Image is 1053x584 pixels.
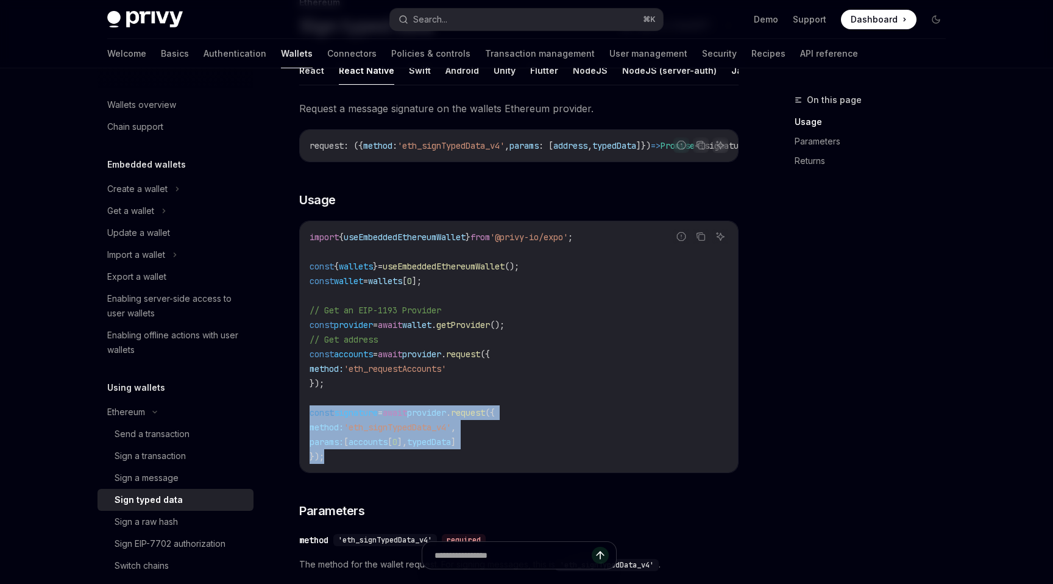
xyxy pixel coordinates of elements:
[310,436,344,447] span: params:
[673,137,689,153] button: Report incorrect code
[97,467,253,489] a: Sign a message
[204,39,266,68] a: Authentication
[310,451,324,462] span: });
[115,427,190,441] div: Send a transaction
[310,378,324,389] span: });
[451,436,456,447] span: ]
[451,407,485,418] span: request
[712,229,728,244] button: Ask AI
[807,93,862,107] span: On this page
[592,547,609,564] button: Send message
[494,56,516,85] button: Unity
[490,319,505,330] span: ();
[436,319,490,330] span: getProvider
[712,137,728,153] button: Ask AI
[334,276,363,287] span: wallet
[338,535,432,545] span: 'eth_signTypedData_v4'
[107,291,246,321] div: Enabling server-side access to user wallets
[97,489,253,511] a: Sign typed data
[795,132,955,151] a: Parameters
[299,502,364,519] span: Parameters
[378,349,402,360] span: await
[573,56,608,85] button: NodeJS
[281,39,313,68] a: Wallets
[97,511,253,533] a: Sign a raw hash
[693,229,709,244] button: Copy the contents from the code block
[107,204,154,218] div: Get a wallet
[97,423,253,445] a: Send a transaction
[334,261,339,272] span: {
[751,39,785,68] a: Recipes
[107,119,163,134] div: Chain support
[441,349,446,360] span: .
[344,140,363,151] span: : ({
[344,232,466,243] span: useEmbeddedEthereumWallet
[800,39,858,68] a: API reference
[851,13,898,26] span: Dashboard
[334,349,373,360] span: accounts
[310,261,334,272] span: const
[107,380,165,395] h5: Using wallets
[299,534,328,546] div: method
[383,407,407,418] span: await
[587,140,592,151] span: ,
[407,407,446,418] span: provider
[373,319,378,330] span: =
[115,515,178,529] div: Sign a raw hash
[568,232,573,243] span: ;
[693,137,709,153] button: Copy the contents from the code block
[402,319,431,330] span: wallet
[107,269,166,284] div: Export a wallet
[373,261,378,272] span: }
[446,349,480,360] span: request
[299,56,324,85] button: React
[310,276,334,287] span: const
[390,9,663,30] button: Search...⌘K
[368,276,402,287] span: wallets
[793,13,826,26] a: Support
[310,349,334,360] span: const
[97,324,253,361] a: Enabling offline actions with user wallets
[334,407,378,418] span: signature
[490,232,568,243] span: '@privy-io/expo'
[327,39,377,68] a: Connectors
[344,422,451,433] span: 'eth_signTypedData_v4'
[97,445,253,467] a: Sign a transaction
[310,140,344,151] span: request
[442,534,486,546] div: required
[107,98,176,112] div: Wallets overview
[115,493,183,507] div: Sign typed data
[795,151,955,171] a: Returns
[107,39,146,68] a: Welcome
[97,533,253,555] a: Sign EIP-7702 authorization
[505,261,519,272] span: ();
[115,558,169,573] div: Switch chains
[107,328,246,357] div: Enabling offline actions with user wallets
[392,436,397,447] span: 0
[702,39,737,68] a: Security
[107,11,183,28] img: dark logo
[609,39,687,68] a: User management
[445,56,479,85] button: Android
[397,140,505,151] span: 'eth_signTypedData_v4'
[349,436,388,447] span: accounts
[107,226,170,240] div: Update a wallet
[378,319,402,330] span: await
[731,56,753,85] button: Java
[926,10,946,29] button: Toggle dark mode
[97,555,253,577] a: Switch chains
[466,232,470,243] span: }
[310,334,378,345] span: // Get address
[378,261,383,272] span: =
[392,140,397,151] span: :
[661,140,695,151] span: Promise
[397,436,407,447] span: ],
[339,56,394,85] button: React Native
[480,349,490,360] span: ({
[673,229,689,244] button: Report incorrect code
[107,247,165,262] div: Import a wallet
[310,305,441,316] span: // Get an EIP-1193 Provider
[539,140,553,151] span: : [
[530,56,558,85] button: Flutter
[409,56,431,85] button: Swift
